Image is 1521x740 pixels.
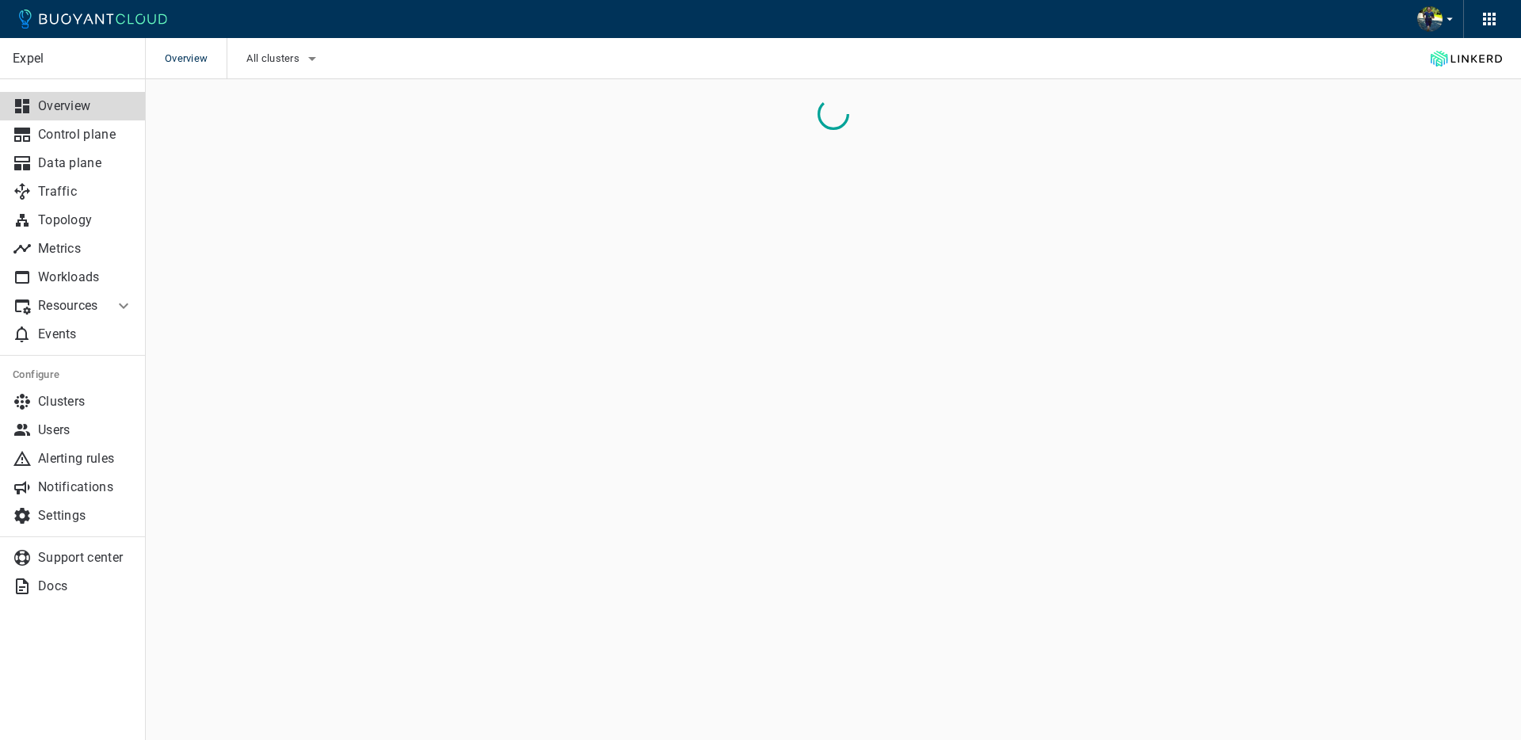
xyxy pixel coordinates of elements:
span: All clusters [246,52,303,65]
p: Alerting rules [38,451,133,467]
p: Traffic [38,184,133,200]
button: All clusters [246,47,322,71]
p: Users [38,422,133,438]
img: Bjorn Stange [1417,6,1443,32]
p: Settings [38,508,133,524]
span: Overview [165,38,227,79]
p: Data plane [38,155,133,171]
p: Control plane [38,127,133,143]
p: Workloads [38,269,133,285]
p: Support center [38,550,133,566]
p: Events [38,326,133,342]
p: Clusters [38,394,133,410]
p: Overview [38,98,133,114]
p: Resources [38,298,101,314]
p: Expel [13,51,132,67]
p: Docs [38,578,133,594]
p: Metrics [38,241,133,257]
p: Notifications [38,479,133,495]
p: Topology [38,212,133,228]
h5: Configure [13,368,133,381]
